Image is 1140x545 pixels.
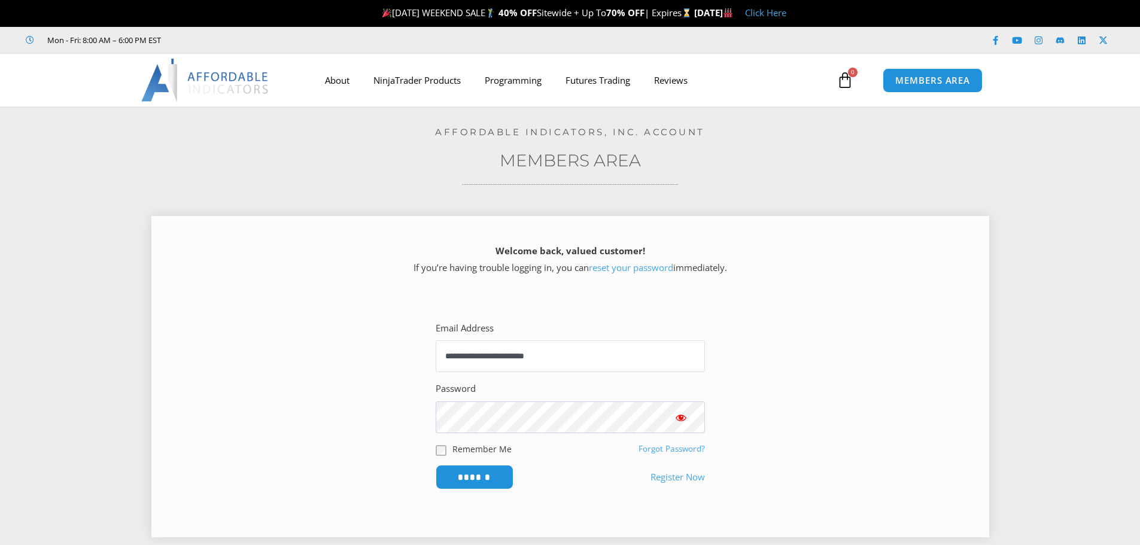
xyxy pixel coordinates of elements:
span: Mon - Fri: 8:00 AM – 6:00 PM EST [44,33,161,47]
a: Reviews [642,66,700,94]
strong: Welcome back, valued customer! [495,245,645,257]
strong: 40% OFF [498,7,537,19]
a: Click Here [745,7,786,19]
strong: 70% OFF [606,7,645,19]
img: 🎉 [382,8,391,17]
span: 0 [848,68,858,77]
img: 🏌️‍♂️ [486,8,495,17]
span: [DATE] WEEKEND SALE Sitewide + Up To | Expires [379,7,694,19]
a: reset your password [589,261,673,273]
a: MEMBERS AREA [883,68,983,93]
label: Password [436,380,476,397]
strong: [DATE] [694,7,733,19]
a: NinjaTrader Products [361,66,473,94]
a: Programming [473,66,554,94]
nav: Menu [313,66,834,94]
a: Futures Trading [554,66,642,94]
a: 0 [819,63,871,98]
a: About [313,66,361,94]
img: 🏭 [723,8,732,17]
button: Show password [657,401,705,433]
img: ⌛ [682,8,691,17]
a: Members Area [500,150,641,170]
p: If you’re having trouble logging in, you can immediately. [172,243,968,276]
label: Remember Me [452,443,512,455]
a: Forgot Password? [639,443,705,454]
a: Affordable Indicators, Inc. Account [435,126,705,138]
img: LogoAI | Affordable Indicators – NinjaTrader [141,59,270,102]
iframe: Customer reviews powered by Trustpilot [178,34,357,46]
span: MEMBERS AREA [895,76,970,85]
label: Email Address [436,320,494,337]
a: Register Now [650,469,705,486]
